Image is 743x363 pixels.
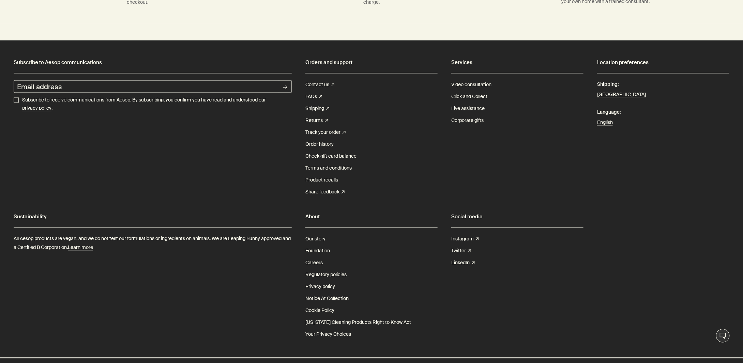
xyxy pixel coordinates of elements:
h2: Services [451,57,583,67]
u: privacy policy [22,105,51,111]
span: Language: [597,106,729,118]
a: Click and Collect [451,91,487,102]
h2: Location preferences [597,57,729,67]
a: Careers [305,257,323,269]
a: Product recalls [305,174,338,186]
h2: Sustainability [14,211,292,222]
a: Learn more [68,243,93,252]
a: Corporate gifts [451,114,484,126]
a: [US_STATE] Cleaning Products Right to Know Act [305,316,411,328]
a: Order history [305,138,334,150]
a: privacy policy [22,104,51,112]
a: Privacy policy [305,281,335,293]
p: Subscribe to receive communications from Aesop. By subscribing, you confirm you have read and und... [22,96,292,112]
a: Returns [305,114,328,126]
button: Live Assistance [716,329,730,343]
a: Regulatory policies [305,269,347,281]
a: FAQs [305,91,322,102]
h2: Social media [451,211,583,222]
span: Shipping: [597,78,729,90]
a: Your Privacy Choices [305,328,351,340]
a: Terms and conditions [305,162,352,174]
a: LinkedIn [451,257,475,269]
a: Contact us [305,79,334,91]
p: All Aesop products are vegan, and we do not test our formulations or ingredients on animals. We a... [14,234,292,251]
h2: About [305,211,438,222]
input: Email address [14,80,279,93]
a: Twitter [451,245,471,257]
a: Notice At Collection [305,293,349,304]
a: Share feedback [305,186,345,198]
a: Shipping [305,102,329,114]
a: Our story [305,233,325,245]
h2: Subscribe to Aesop communications [14,57,292,67]
a: Live assistance [451,102,485,114]
u: Learn more [68,244,93,250]
button: [GEOGRAPHIC_DATA] [597,90,646,99]
h2: Orders and support [305,57,438,67]
a: Check gift card balance [305,150,357,162]
a: Instagram [451,233,479,245]
a: Track your order [305,126,346,138]
a: English [597,118,729,127]
a: Cookie Policy [305,304,334,316]
a: Foundation [305,245,330,257]
a: Video consultation [451,79,491,91]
